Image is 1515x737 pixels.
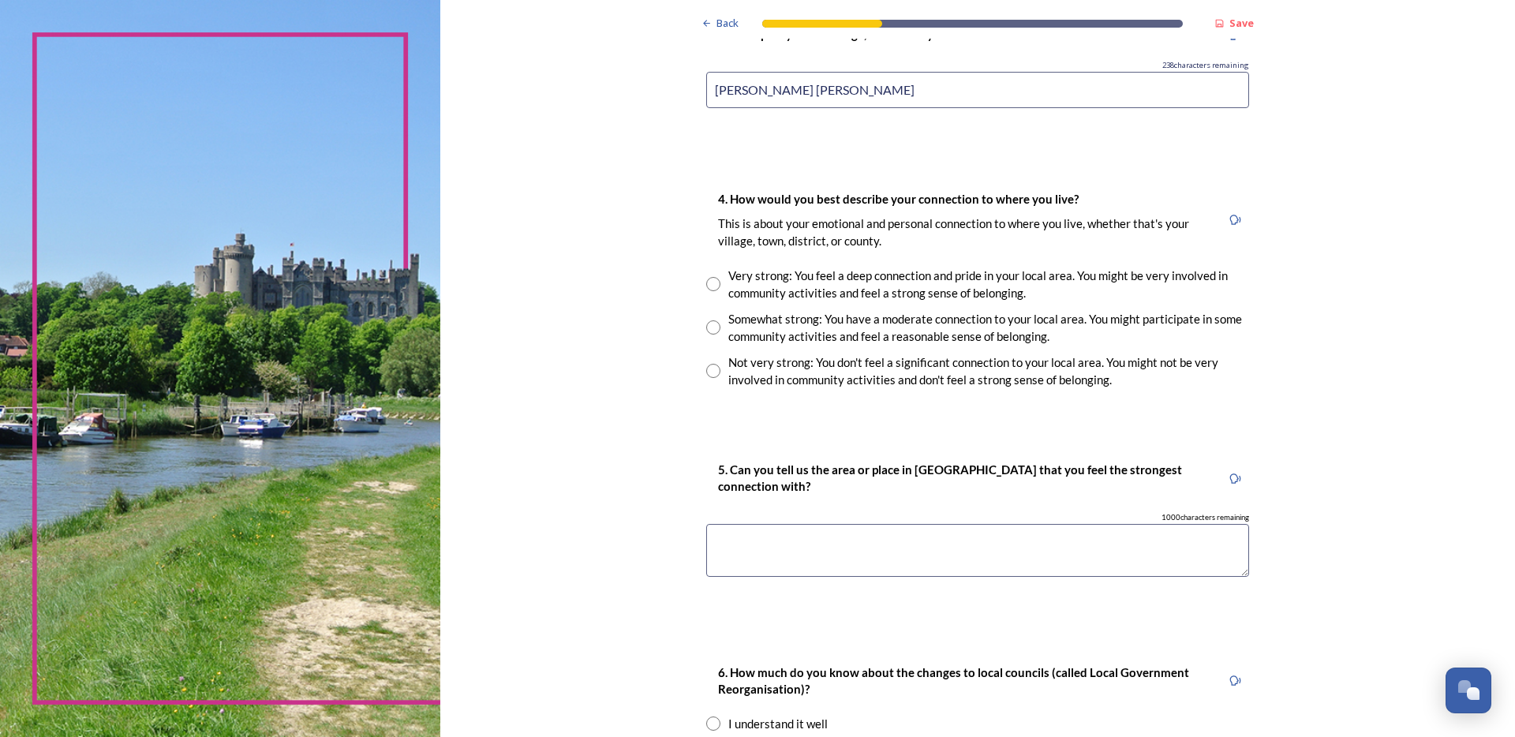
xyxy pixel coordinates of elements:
[718,192,1079,206] strong: 4. How would you best describe your connection to where you live?
[716,16,739,31] span: Back
[728,267,1249,302] div: Very strong: You feel a deep connection and pride in your local area. You might be very involved ...
[718,665,1191,696] strong: 6. How much do you know about the changes to local councils (called Local Government Reorganisati...
[728,354,1249,389] div: Not very strong: You don't feel a significant connection to your local area. You might not be ver...
[1446,668,1491,713] button: Open Chat
[718,215,1209,249] p: This is about your emotional and personal connection to where you live, whether that's your villa...
[1161,512,1249,523] span: 1000 characters remaining
[1229,16,1254,30] strong: Save
[718,462,1184,493] strong: 5. Can you tell us the area or place in [GEOGRAPHIC_DATA] that you feel the strongest connection ...
[728,310,1249,346] div: Somewhat strong: You have a moderate connection to your local area. You might participate in some...
[728,715,828,733] div: I understand it well
[1162,60,1249,71] span: 238 characters remaining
